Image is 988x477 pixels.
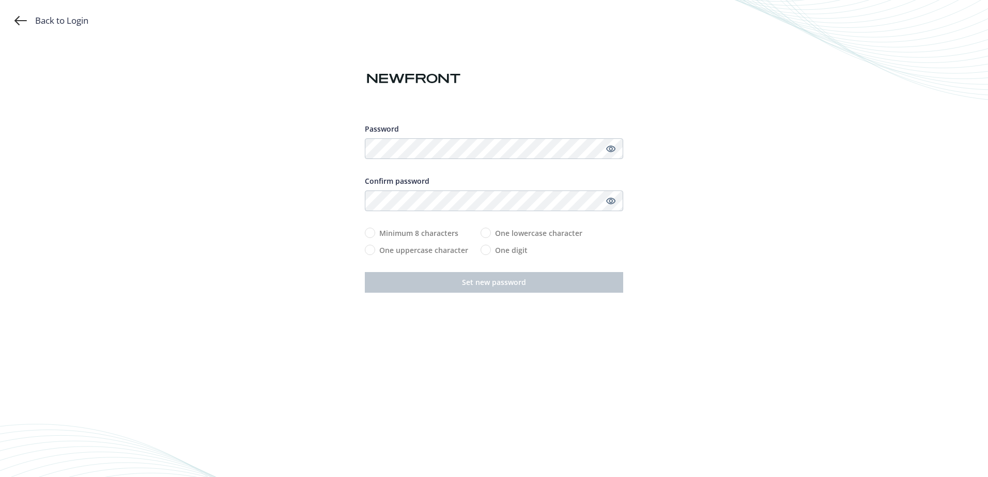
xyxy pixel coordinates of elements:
[365,70,462,88] img: Newfront logo
[365,124,399,134] span: Password
[605,195,617,207] a: Show password
[365,176,429,186] span: Confirm password
[462,277,526,287] span: Set new password
[365,272,623,293] button: Set new password
[605,142,617,155] a: Show password
[379,228,458,239] span: Minimum 8 characters
[495,228,582,239] span: One lowercase character
[379,245,468,256] span: One uppercase character
[14,14,88,27] a: Back to Login
[495,245,528,256] span: One digit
